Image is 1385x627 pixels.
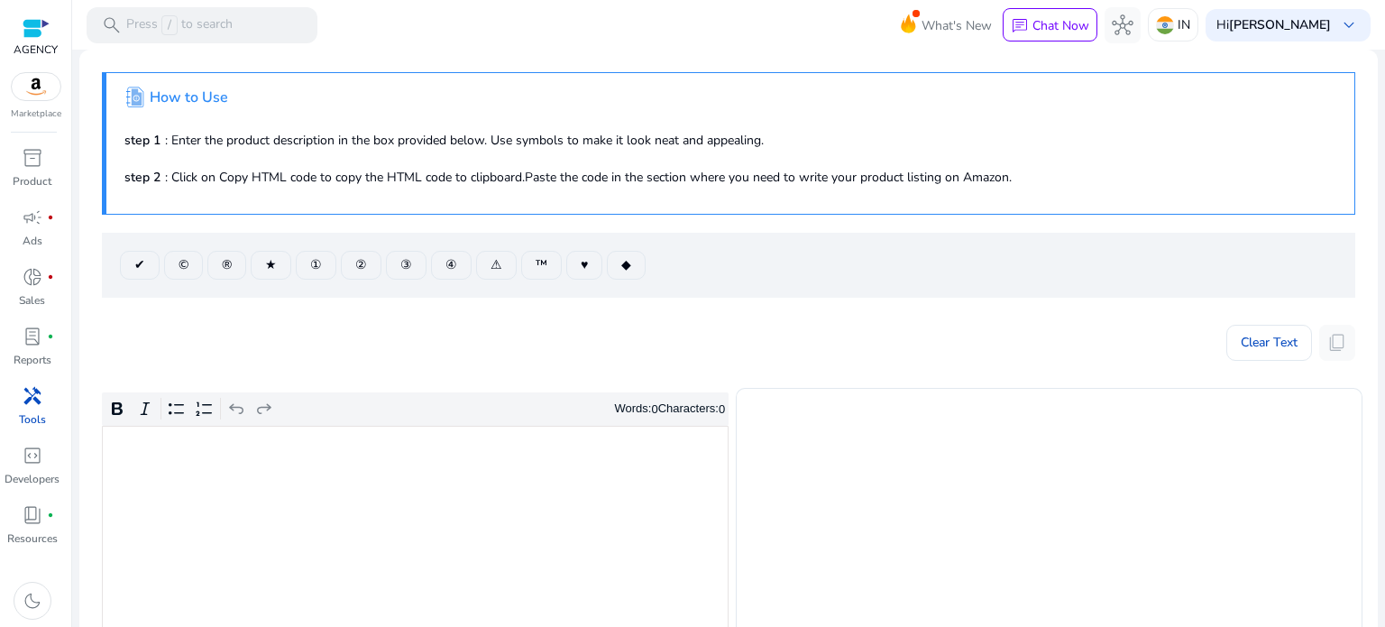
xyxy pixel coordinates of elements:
[161,15,178,35] span: /
[179,255,188,274] span: ©
[22,266,43,288] span: donut_small
[12,73,60,100] img: amazon.svg
[651,402,657,416] label: 0
[47,512,54,519] span: fiber_manual_record
[120,251,160,280] button: ✔
[7,530,58,547] p: Resources
[1105,7,1141,43] button: hub
[341,251,381,280] button: ②
[102,392,729,427] div: Editor toolbar
[47,333,54,340] span: fiber_manual_record
[47,273,54,281] span: fiber_manual_record
[621,255,631,274] span: ◆
[124,132,161,149] b: step 1
[615,398,726,420] div: Words: Characters:
[521,251,562,280] button: ™
[222,255,232,274] span: ®
[607,251,646,280] button: ◆
[126,15,233,35] p: Press to search
[22,147,43,169] span: inventory_2
[124,169,161,186] b: step 2
[431,251,472,280] button: ④
[11,107,61,121] p: Marketplace
[22,207,43,228] span: campaign
[1338,14,1360,36] span: keyboard_arrow_down
[1241,325,1298,361] span: Clear Text
[1003,8,1097,42] button: chatChat Now
[14,352,51,368] p: Reports
[719,402,725,416] label: 0
[536,255,547,274] span: ™
[400,255,412,274] span: ③
[14,41,58,58] p: AGENCY
[491,255,502,274] span: ⚠
[124,168,1336,187] p: : Click on Copy HTML code to copy the HTML code to clipboard.Paste the code in the section where ...
[47,214,54,221] span: fiber_manual_record
[22,590,43,612] span: dark_mode
[134,255,145,274] span: ✔
[310,255,322,274] span: ①
[296,251,336,280] button: ①
[13,173,51,189] p: Product
[22,385,43,407] span: handyman
[386,251,427,280] button: ③
[23,233,42,249] p: Ads
[922,10,992,41] span: What's New
[22,445,43,466] span: code_blocks
[164,251,203,280] button: ©
[1178,9,1190,41] p: IN
[265,255,277,274] span: ★
[566,251,602,280] button: ♥
[5,471,60,487] p: Developers
[355,255,367,274] span: ②
[1156,16,1174,34] img: in.svg
[19,411,46,428] p: Tools
[1032,17,1089,34] p: Chat Now
[1226,325,1312,361] button: Clear Text
[22,326,43,347] span: lab_profile
[19,292,45,309] p: Sales
[445,255,457,274] span: ④
[150,89,228,106] h4: How to Use
[476,251,517,280] button: ⚠
[101,14,123,36] span: search
[124,131,1336,150] p: : Enter the product description in the box provided below. Use symbols to make it look neat and a...
[22,504,43,526] span: book_4
[1011,17,1029,35] span: chat
[1112,14,1133,36] span: hub
[1216,19,1331,32] p: Hi
[581,255,588,274] span: ♥
[1229,16,1331,33] b: [PERSON_NAME]
[207,251,246,280] button: ®
[251,251,291,280] button: ★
